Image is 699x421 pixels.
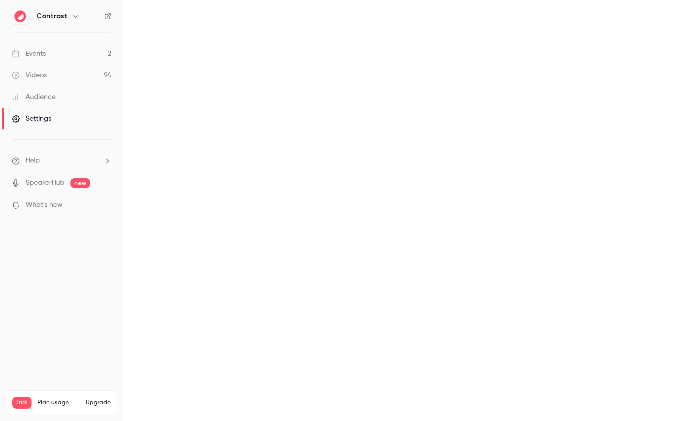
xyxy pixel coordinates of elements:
[12,49,46,59] div: Events
[12,92,56,102] div: Audience
[70,178,90,188] span: new
[26,156,40,166] span: Help
[86,399,111,407] button: Upgrade
[12,70,47,80] div: Videos
[36,11,67,21] h6: Contrast
[12,397,32,409] span: Trial
[12,8,28,24] img: Contrast
[12,114,51,124] div: Settings
[12,156,111,166] li: help-dropdown-opener
[37,399,80,407] span: Plan usage
[26,200,63,210] span: What's new
[26,178,64,188] a: SpeakerHub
